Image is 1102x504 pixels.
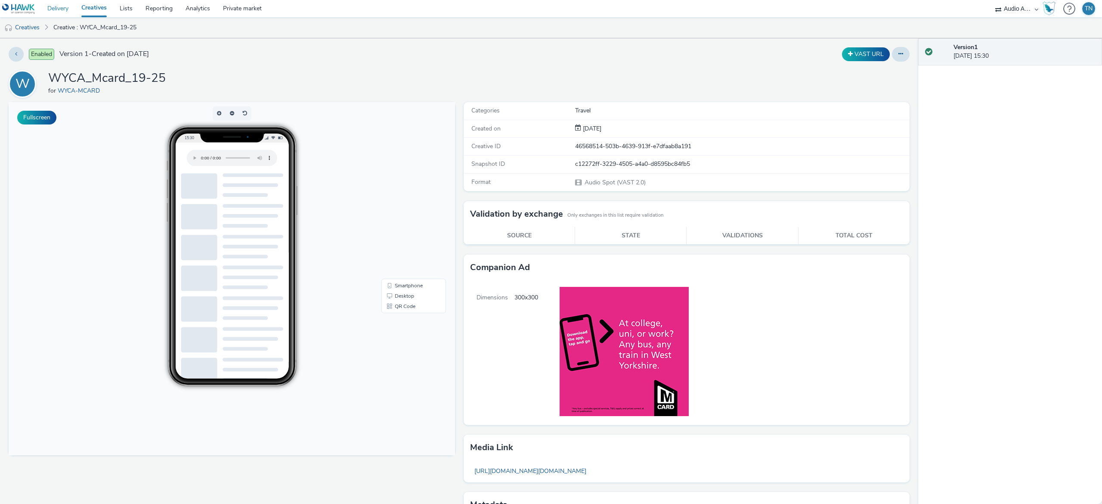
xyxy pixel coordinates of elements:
[471,178,491,186] span: Format
[375,189,436,199] li: Desktop
[470,208,563,221] h3: Validation by exchange
[1043,2,1056,16] img: Hawk Academy
[575,160,909,168] div: c12272ff-3229-4505-a4a0-d8595bc84fb5
[581,124,601,133] div: Creation 11 September 2025, 15:30
[464,227,575,245] th: Source
[953,43,1095,61] div: [DATE] 15:30
[386,191,406,196] span: Desktop
[9,80,40,88] a: W
[58,87,103,95] a: WYCA-MCARD
[470,261,530,274] h3: Companion Ad
[386,202,407,207] span: QR Code
[15,72,30,96] div: W
[49,17,141,38] a: Creative : WYCA_Mcard_19-25
[842,47,890,61] button: VAST URL
[471,124,501,133] span: Created on
[1085,2,1093,15] div: TN
[464,280,514,425] span: Dimensions
[798,227,910,245] th: Total cost
[471,106,500,115] span: Categories
[1043,2,1059,16] a: Hawk Academy
[29,49,54,60] span: Enabled
[4,24,13,32] img: audio
[575,106,909,115] div: Travel
[48,70,166,87] h1: WYCA_Mcard_19-25
[471,160,505,168] span: Snapshot ID
[48,87,58,95] span: for
[176,33,185,38] span: 15:30
[59,49,149,59] span: Version 1 - Created on [DATE]
[386,181,414,186] span: Smartphone
[375,178,436,189] li: Smartphone
[470,441,513,454] h3: Media link
[584,178,646,187] span: Audio Spot (VAST 2.0)
[840,47,892,61] div: Duplicate the creative as a VAST URL
[575,227,687,245] th: State
[471,142,501,150] span: Creative ID
[581,124,601,133] span: [DATE]
[575,142,909,151] div: 46568514-503b-4639-913f-e7dfaab8a191
[687,227,798,245] th: Validations
[567,212,663,219] small: Only exchanges in this list require validation
[2,3,35,14] img: undefined Logo
[470,463,591,479] a: [URL][DOMAIN_NAME][DOMAIN_NAME]
[17,111,56,124] button: Fullscreen
[514,280,538,425] span: 300x300
[538,280,695,423] img: Companion Ad
[375,199,436,209] li: QR Code
[953,43,978,51] strong: Version 1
